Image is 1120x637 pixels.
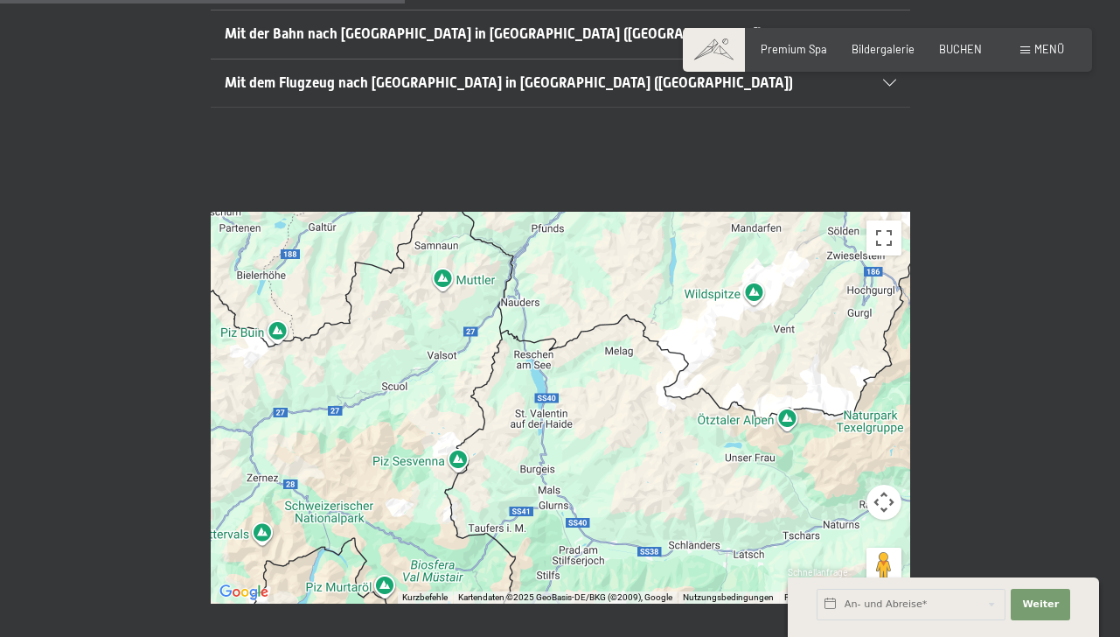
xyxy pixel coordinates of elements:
[939,42,982,56] a: BUCHEN
[215,581,273,604] a: Dieses Gebiet in Google Maps öffnen (in neuem Fenster)
[1022,598,1059,612] span: Weiter
[1034,42,1064,56] span: Menü
[683,592,774,602] a: Nutzungsbedingungen
[1011,589,1070,620] button: Weiter
[784,592,905,602] a: Fehler bei Google Maps melden
[225,74,793,91] span: Mit dem Flugzeug nach [GEOGRAPHIC_DATA] in [GEOGRAPHIC_DATA] ([GEOGRAPHIC_DATA])
[215,581,273,604] img: Google
[852,42,915,56] a: Bildergalerie
[866,485,901,520] button: Kamerasteuerung für die Karte
[225,25,762,42] span: Mit der Bahn nach [GEOGRAPHIC_DATA] in [GEOGRAPHIC_DATA] ([GEOGRAPHIC_DATA])
[788,567,848,577] span: Schnellanfrage
[761,42,827,56] a: Premium Spa
[458,592,672,602] span: Kartendaten ©2025 GeoBasis-DE/BKG (©2009), Google
[866,548,901,583] button: Pegman auf die Karte ziehen, um Street View aufzurufen
[402,591,448,604] button: Kurzbefehle
[866,220,901,255] button: Vollbildansicht ein/aus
